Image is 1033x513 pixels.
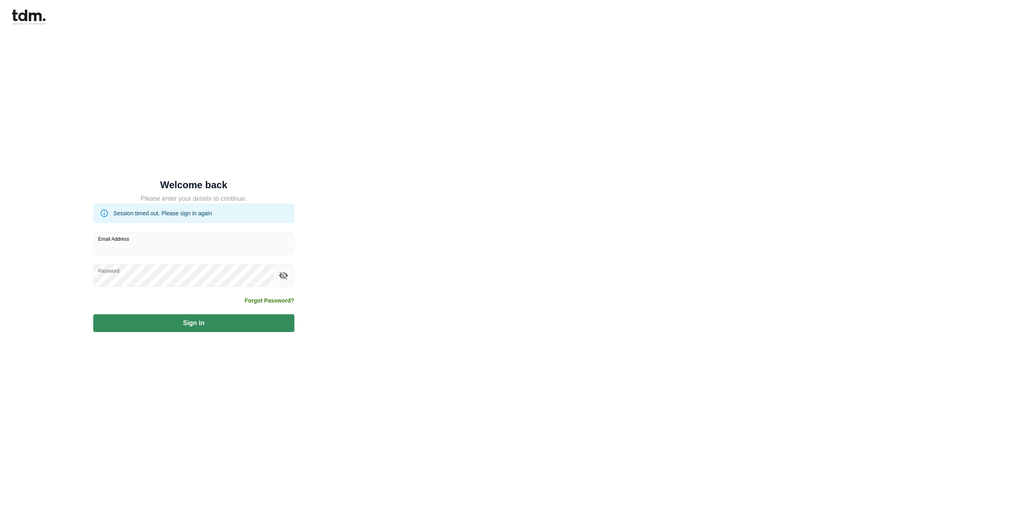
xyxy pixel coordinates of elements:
label: Email Address [98,235,129,242]
label: Password [98,267,120,274]
a: Forgot Password? [245,296,294,305]
button: toggle password visibility [277,269,290,282]
div: Session timed out. Please sign in again [113,206,212,221]
h5: Please enter your details to continue. [93,194,294,204]
h5: Welcome back [93,181,294,189]
button: Sign in [93,314,294,332]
